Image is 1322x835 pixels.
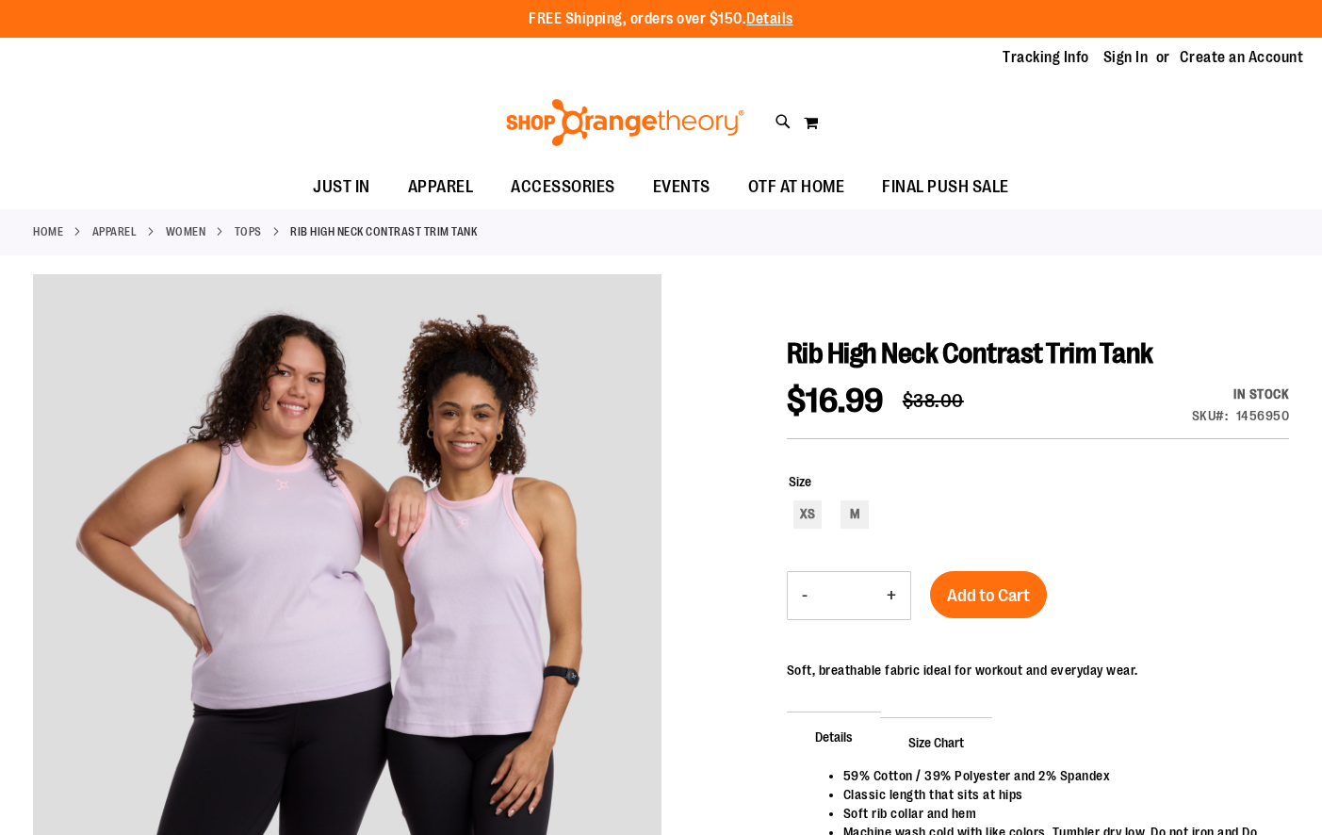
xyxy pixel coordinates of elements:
[235,223,262,240] a: Tops
[33,223,63,240] a: Home
[843,766,1270,785] li: 59% Cotton / 39% Polyester and 2% Spandex
[1192,385,1290,403] div: In stock
[290,223,477,240] strong: Rib High Neck Contrast Trim Tank
[1003,47,1089,68] a: Tracking Info
[1103,47,1149,68] a: Sign In
[793,500,822,529] div: XS
[1236,406,1290,425] div: 1456950
[294,166,389,209] a: JUST IN
[92,223,138,240] a: APPAREL
[787,661,1138,679] div: Soft, breathable fabric ideal for workout and everyday wear.
[492,166,634,209] a: ACCESSORIES
[788,572,822,619] button: Decrease product quantity
[653,166,710,208] span: EVENTS
[822,573,873,618] input: Product quantity
[843,804,1270,823] li: Soft rib collar and hem
[843,785,1270,804] li: Classic length that sits at hips
[408,166,474,208] span: APPAREL
[748,166,845,208] span: OTF AT HOME
[841,500,869,529] div: M
[880,717,992,766] span: Size Chart
[729,166,864,209] a: OTF AT HOME
[787,382,884,420] span: $16.99
[529,8,793,30] p: FREE Shipping, orders over $150.
[389,166,493,209] a: APPAREL
[1192,408,1229,423] strong: SKU
[789,474,811,489] span: Size
[863,166,1028,208] a: FINAL PUSH SALE
[1192,385,1290,403] div: Availability
[746,10,793,27] a: Details
[787,712,881,761] span: Details
[313,166,370,208] span: JUST IN
[903,390,964,412] span: $38.00
[947,585,1030,606] span: Add to Cart
[787,337,1153,369] span: Rib High Neck Contrast Trim Tank
[503,99,747,146] img: Shop Orangetheory
[873,572,910,619] button: Increase product quantity
[166,223,206,240] a: WOMEN
[882,166,1009,208] span: FINAL PUSH SALE
[511,166,615,208] span: ACCESSORIES
[634,166,729,209] a: EVENTS
[1180,47,1304,68] a: Create an Account
[930,571,1047,618] button: Add to Cart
